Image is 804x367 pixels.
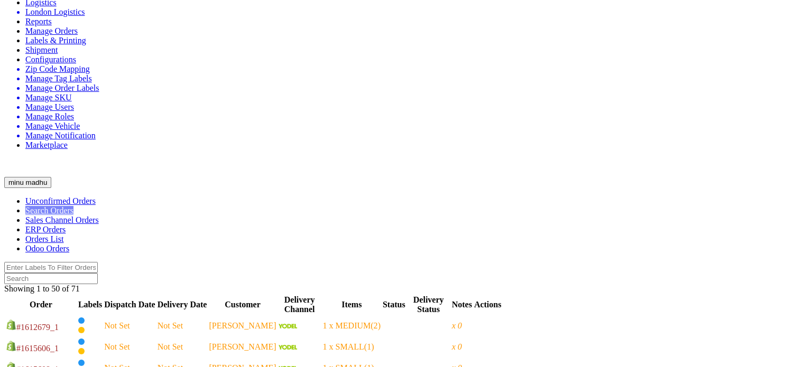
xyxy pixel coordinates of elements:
[25,244,69,253] span: Odoo Orders
[25,55,76,64] a: Configurations
[25,74,800,83] a: Manage Tag Labels
[279,324,297,329] img: Yodel
[25,17,52,26] a: Reports
[25,64,800,74] a: Zip Code Mapping
[25,112,800,121] a: Manage Roles
[323,342,374,351] span: (1)
[25,140,68,149] a: Marketplace
[25,83,800,93] a: Manage Order Labels
[25,206,73,215] span: Search Orders
[25,7,800,17] a: London Logistics
[16,323,59,332] span: #1612679_1
[104,295,155,315] th: Dispatch Date
[25,102,800,112] a: Manage Users
[25,36,86,45] a: Labels & Printing
[452,342,462,351] i: x 0
[104,316,155,336] td: Not Set
[157,295,208,315] th: Delivery Date
[16,344,59,353] span: #1615606_1
[382,295,406,315] th: Status
[474,295,502,315] th: Actions
[25,45,58,54] a: Shipment
[279,345,297,350] img: Yodel
[25,26,78,35] a: Manage Orders
[25,121,800,131] a: Manage Vehicle
[25,196,96,205] span: Unconfirmed Orders
[5,295,77,315] th: Order
[25,131,800,140] a: Manage Notification
[4,273,98,284] input: Search
[208,337,276,357] td: [PERSON_NAME]
[451,295,473,315] th: Notes
[4,262,98,273] input: Enter Labels To Filter Orders
[4,177,51,188] button: minu madhu
[104,337,155,357] td: Not Set
[157,337,208,357] td: Not Set
[323,321,381,330] span: (2)
[25,225,66,234] span: ERP Orders
[4,284,80,293] label: Showing 1 to 50 of 71
[322,295,381,315] th: Items
[157,316,208,336] td: Not Set
[25,93,800,102] a: Manage SKU
[323,321,371,330] span: 1 x MEDIUM
[208,295,276,315] th: Customer
[208,316,276,336] td: [PERSON_NAME]
[25,215,99,224] span: Sales Channel Orders
[407,295,450,315] th: Delivery Status
[452,321,462,330] i: x 0
[4,196,800,253] ul: Tabs
[323,342,364,351] span: 1 x SMALL
[278,295,321,315] th: Delivery Channel
[25,234,63,243] span: Orders List
[78,295,103,315] th: Labels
